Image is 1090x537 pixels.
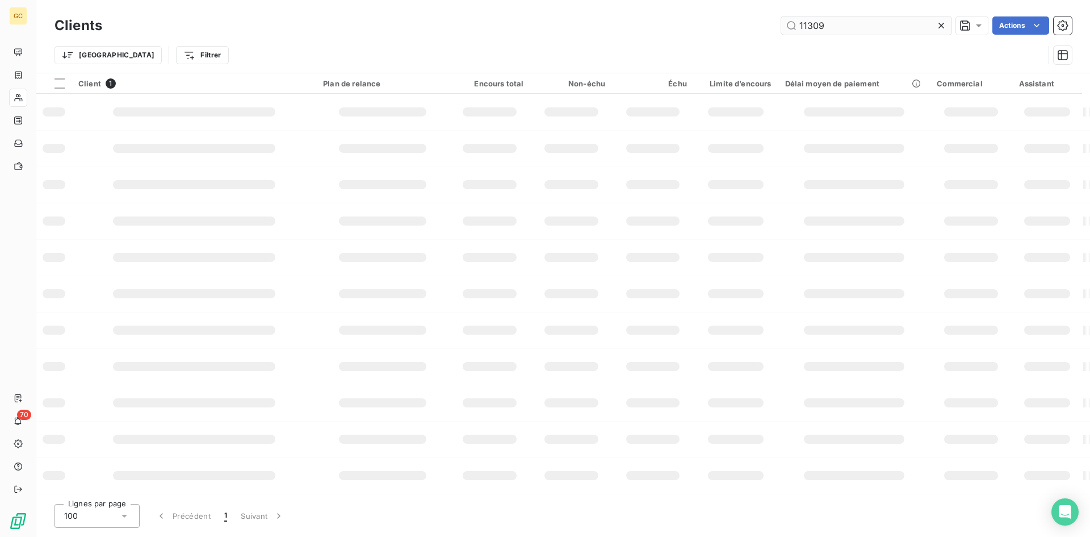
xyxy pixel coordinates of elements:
[64,510,78,522] span: 100
[785,79,924,88] div: Délai moyen de paiement
[701,79,772,88] div: Limite d’encours
[9,7,27,25] div: GC
[537,79,605,88] div: Non-échu
[17,410,31,420] span: 70
[9,512,27,530] img: Logo LeanPay
[54,46,162,64] button: [GEOGRAPHIC_DATA]
[1019,79,1076,88] div: Assistant
[234,504,291,528] button: Suivant
[781,16,951,35] input: Rechercher
[937,79,1005,88] div: Commercial
[456,79,524,88] div: Encours total
[78,79,101,88] span: Client
[176,46,228,64] button: Filtrer
[224,510,227,522] span: 1
[323,79,442,88] div: Plan de relance
[149,504,217,528] button: Précédent
[1051,498,1079,526] div: Open Intercom Messenger
[217,504,234,528] button: 1
[54,15,102,36] h3: Clients
[619,79,687,88] div: Échu
[992,16,1049,35] button: Actions
[106,78,116,89] span: 1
